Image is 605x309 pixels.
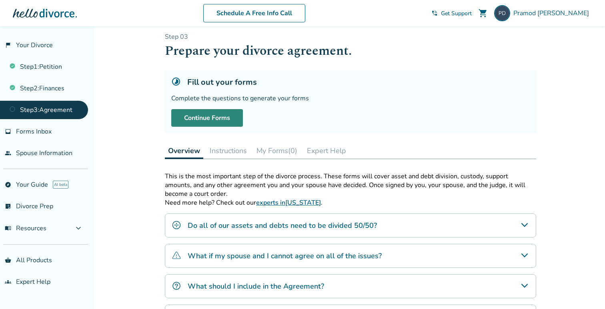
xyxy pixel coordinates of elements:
img: Do all of our assets and debts need to be divided 50/50? [172,220,181,230]
span: shopping_basket [5,257,11,263]
span: expand_more [74,223,83,233]
p: Need more help? Check out our . [165,198,536,207]
span: phone_in_talk [431,10,438,16]
h5: Fill out your forms [187,77,257,88]
p: This is the most important step of the divorce process. These forms will cover asset and debt div... [165,172,536,198]
span: menu_book [5,225,11,231]
span: groups [5,279,11,285]
span: Get Support [441,10,472,17]
span: Resources [5,224,46,233]
div: Do all of our assets and debts need to be divided 50/50? [165,213,536,237]
a: experts in[US_STATE] [256,198,321,207]
span: AI beta [53,181,68,189]
button: Instructions [206,143,250,159]
h4: What should I include in the Agreement? [188,281,324,291]
span: people [5,150,11,156]
h1: Prepare your divorce agreement. [165,41,536,61]
span: Pramod [PERSON_NAME] [513,9,592,18]
button: Expert Help [304,143,349,159]
div: Complete the questions to generate your forms [171,94,530,103]
h4: What if my spouse and I cannot agree on all of the issues? [188,251,382,261]
span: explore [5,181,11,188]
div: What if my spouse and I cannot agree on all of the issues? [165,244,536,268]
button: My Forms(0) [253,143,300,159]
h4: Do all of our assets and debts need to be divided 50/50? [188,220,377,231]
a: phone_in_talkGet Support [431,10,472,17]
iframe: Chat Widget [565,271,605,309]
img: What if my spouse and I cannot agree on all of the issues? [172,251,181,260]
span: shopping_cart [478,8,488,18]
img: pramod_dimri@yahoo.com [494,5,510,21]
img: What should I include in the Agreement? [172,281,181,291]
a: Schedule A Free Info Call [203,4,305,22]
a: Continue Forms [171,109,243,127]
span: flag_2 [5,42,11,48]
div: What should I include in the Agreement? [165,274,536,298]
span: inbox [5,128,11,135]
span: list_alt_check [5,203,11,209]
button: Overview [165,143,203,159]
span: Forms Inbox [16,127,52,136]
p: Step 0 3 [165,32,536,41]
